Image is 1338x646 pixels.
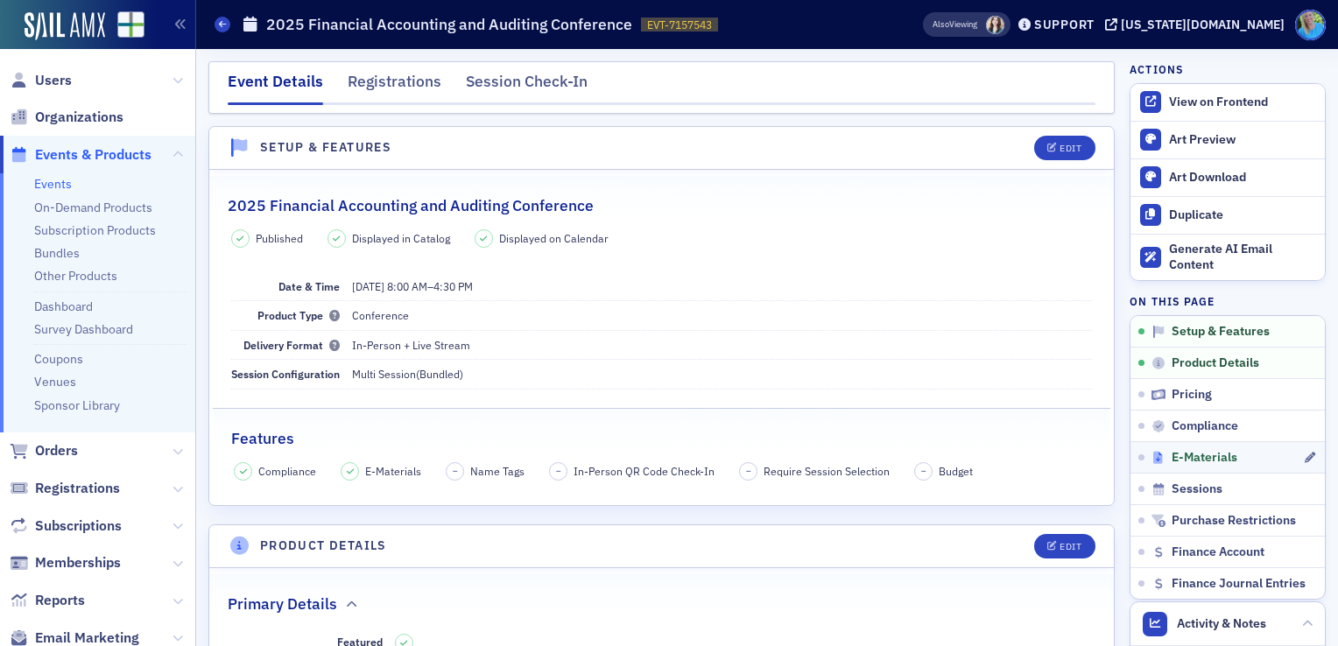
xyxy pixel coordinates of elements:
span: Organizations [35,108,123,127]
span: Product Details [1172,355,1259,371]
span: Conference [352,308,409,322]
span: Subscriptions [35,516,122,536]
span: Setup & Features [1172,324,1270,340]
h4: Actions [1130,61,1184,77]
img: SailAMX [25,12,105,40]
img: SailAMX [117,11,144,39]
span: Profile [1295,10,1326,40]
span: [DATE] [352,279,384,293]
span: In-Person + Live Stream [352,338,470,352]
div: [US_STATE][DOMAIN_NAME] [1121,17,1285,32]
a: On-Demand Products [34,200,152,215]
span: Orders [35,441,78,460]
a: Orders [10,441,78,460]
span: Displayed on Calendar [499,230,609,246]
button: Generate AI Email Content [1130,234,1325,281]
div: Art Download [1169,170,1316,186]
a: Venues [34,374,76,390]
a: Registrations [10,479,120,498]
span: EVT-7157543 [647,18,712,32]
span: Published [256,230,303,246]
time: 4:30 PM [433,279,473,293]
span: E-Materials [1172,450,1237,466]
a: Survey Dashboard [34,321,133,337]
div: View on Frontend [1169,95,1316,110]
h4: Setup & Features [260,138,391,157]
div: Registrations [348,70,441,102]
h1: 2025 Financial Accounting and Auditing Conference [266,14,632,35]
div: Generate AI Email Content [1169,242,1316,272]
span: Session Configuration [231,367,340,381]
span: Finance Account [1172,544,1264,560]
div: Session Check-In [466,70,588,102]
h4: Product Details [260,537,387,555]
span: Purchase Restrictions [1172,513,1296,529]
span: Product Type [257,308,340,322]
div: Edit [1060,144,1081,153]
a: Reports [10,591,85,610]
span: Finance Journal Entries [1172,576,1306,592]
a: Subscriptions [10,516,122,536]
a: Dashboard [34,298,93,314]
div: Support [1034,17,1095,32]
div: Also [933,18,949,30]
dd: (Bundled) [352,360,1093,388]
div: Art Preview [1169,132,1316,148]
span: In-Person QR Code Check-In [574,463,715,479]
span: Sarah Lowery [986,16,1004,34]
span: Sessions [1172,481,1222,497]
a: Users [10,71,72,90]
button: Edit [1034,534,1095,558]
span: E-Materials [365,463,421,479]
span: Viewing [933,18,977,31]
a: Memberships [10,553,121,572]
h2: Primary Details [228,593,337,615]
span: Compliance [258,463,316,479]
span: Multi Session [352,367,416,381]
button: Edit [1034,136,1095,160]
span: Displayed in Catalog [352,230,450,246]
div: Edit [1060,542,1081,551]
a: Subscription Products [34,222,156,238]
button: [US_STATE][DOMAIN_NAME] [1105,18,1291,31]
h2: 2025 Financial Accounting and Auditing Conference [228,194,594,217]
h4: On this page [1130,293,1326,309]
span: – [352,279,473,293]
a: Events [34,176,72,192]
span: Budget [939,463,973,479]
button: Duplicate [1130,196,1325,234]
time: 8:00 AM [387,279,427,293]
a: Organizations [10,108,123,127]
span: Date & Time [278,279,340,293]
span: Activity & Notes [1177,614,1266,633]
a: View Homepage [105,11,144,41]
div: Duplicate [1169,207,1316,223]
a: Sponsor Library [34,397,120,413]
a: Art Download [1130,158,1325,196]
a: Coupons [34,351,83,367]
span: – [921,465,926,477]
a: Art Preview [1130,122,1325,158]
a: Other Products [34,268,117,284]
a: Events & Products [10,145,151,165]
span: Name Tags [470,463,525,479]
span: Events & Products [35,145,151,165]
h2: Features [231,427,294,450]
a: View on Frontend [1130,84,1325,121]
span: – [746,465,751,477]
span: Delivery Format [243,338,340,352]
span: Users [35,71,72,90]
a: Bundles [34,245,80,261]
span: – [453,465,458,477]
span: Reports [35,591,85,610]
span: Memberships [35,553,121,572]
div: Event Details [228,70,323,105]
span: Require Session Selection [764,463,890,479]
span: – [556,465,561,477]
span: Compliance [1172,418,1238,434]
span: Pricing [1172,387,1212,403]
span: Registrations [35,479,120,498]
